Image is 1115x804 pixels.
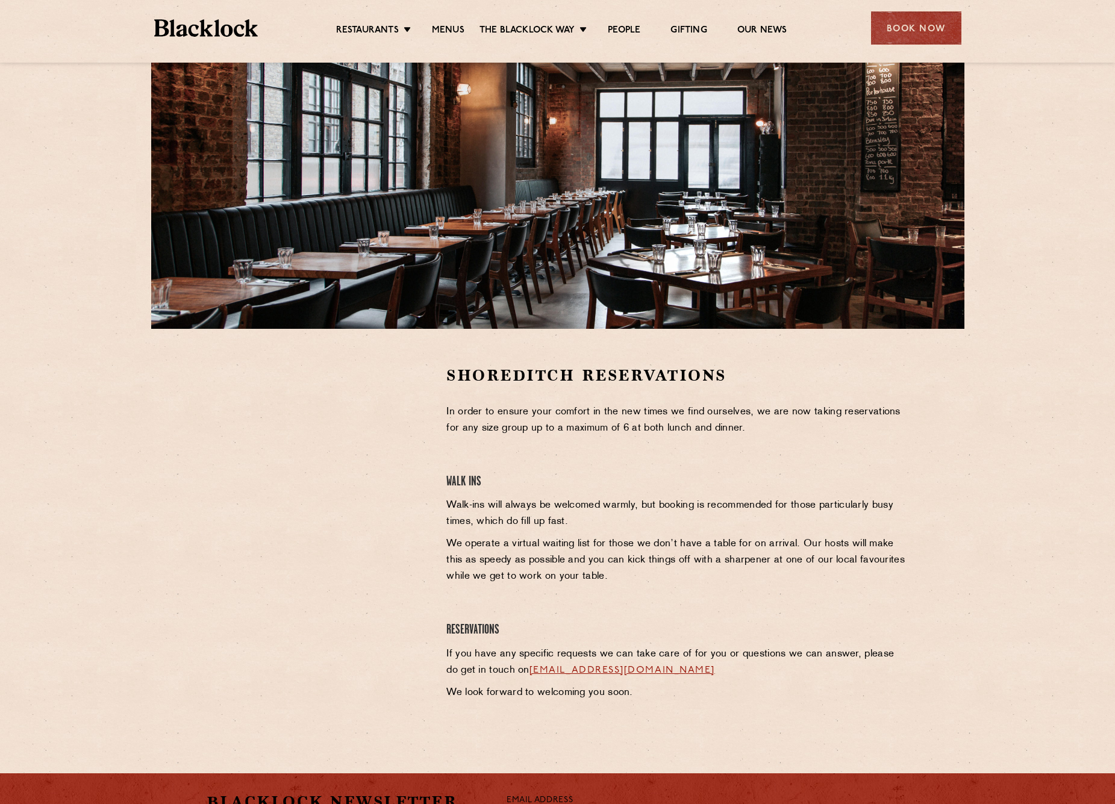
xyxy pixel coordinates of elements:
[608,25,640,38] a: People
[446,536,908,585] p: We operate a virtual waiting list for those we don’t have a table for on arrival. Our hosts will ...
[446,646,908,679] p: If you have any specific requests we can take care of for you or questions we can answer, please ...
[479,25,575,38] a: The Blacklock Way
[871,11,961,45] div: Book Now
[446,474,908,490] h4: Walk Ins
[154,19,258,37] img: BL_Textured_Logo-footer-cropped.svg
[446,497,908,530] p: Walk-ins will always be welcomed warmly, but booking is recommended for those particularly busy t...
[670,25,707,38] a: Gifting
[446,365,908,386] h2: Shoreditch Reservations
[432,25,464,38] a: Menus
[737,25,787,38] a: Our News
[529,665,715,675] a: [EMAIL_ADDRESS][DOMAIN_NAME]
[446,622,908,638] h4: Reservations
[446,404,908,437] p: In order to ensure your comfort in the new times we find ourselves, we are now taking reservation...
[446,685,908,701] p: We look forward to welcoming you soon.
[336,25,399,38] a: Restaurants
[250,365,385,546] iframe: OpenTable make booking widget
